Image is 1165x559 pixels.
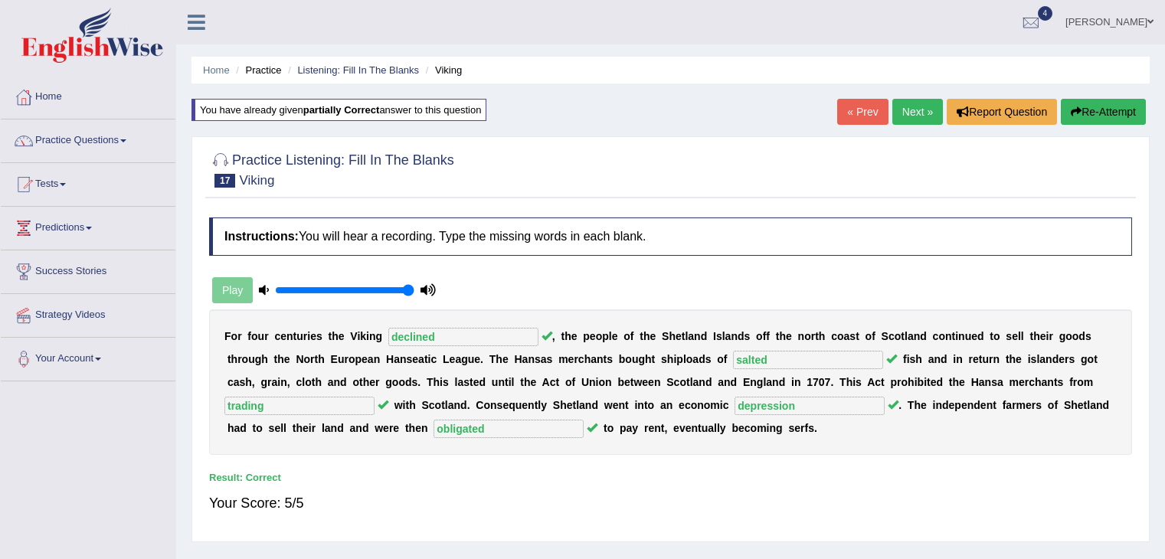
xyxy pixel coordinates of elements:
[642,376,648,388] b: e
[1059,353,1065,365] b: e
[450,353,456,365] b: e
[983,353,990,365] b: u
[1052,353,1059,365] b: d
[1031,353,1037,365] b: s
[385,376,392,388] b: g
[498,376,505,388] b: n
[417,376,421,388] b: .
[558,353,568,365] b: m
[590,330,596,342] b: e
[232,63,281,77] li: Practice
[1085,330,1091,342] b: s
[699,353,705,365] b: d
[360,330,366,342] b: k
[640,330,643,342] b: t
[400,353,407,365] b: n
[989,353,993,365] b: r
[542,376,550,388] b: A
[763,330,767,342] b: f
[882,330,888,342] b: S
[1039,353,1046,365] b: a
[258,330,265,342] b: u
[589,376,596,388] b: n
[302,376,305,388] b: l
[552,330,555,342] b: ,
[520,376,524,388] b: t
[332,330,339,342] b: h
[406,353,412,365] b: s
[1,250,175,289] a: Success Stories
[412,376,418,388] b: s
[565,376,572,388] b: o
[392,376,399,388] b: o
[934,353,941,365] b: n
[914,330,921,342] b: n
[849,330,856,342] b: s
[512,376,515,388] b: l
[310,353,314,365] b: r
[261,353,268,365] b: h
[1068,353,1075,365] b: s
[905,330,908,342] b: l
[1,338,175,376] a: Your Account
[237,353,241,365] b: r
[694,330,701,342] b: n
[1046,330,1049,342] b: i
[724,353,728,365] b: f
[561,330,565,342] b: t
[303,330,307,342] b: r
[304,353,311,365] b: o
[555,376,559,388] b: t
[908,330,914,342] b: a
[609,330,612,342] b: l
[287,376,290,388] b: ,
[303,104,380,116] b: partially correct
[612,330,618,342] b: e
[688,330,694,342] b: a
[191,99,486,121] div: You have already given answer to this question
[892,99,943,125] a: Next »
[316,330,322,342] b: s
[318,353,325,365] b: h
[717,353,724,365] b: o
[993,330,1000,342] b: o
[203,64,230,76] a: Home
[804,330,811,342] b: o
[1040,330,1046,342] b: e
[786,330,792,342] b: e
[297,64,419,76] a: Listening: Fill In The Blanks
[434,376,440,388] b: h
[315,376,322,388] b: h
[584,353,591,365] b: h
[617,376,624,388] b: b
[231,353,238,365] b: h
[1,294,175,332] a: Strategy Videos
[286,330,293,342] b: n
[474,353,480,365] b: e
[604,353,607,365] b: t
[388,328,538,346] input: blank
[903,353,907,365] b: f
[312,376,316,388] b: t
[1,163,175,201] a: Tests
[339,330,345,342] b: e
[571,330,578,342] b: e
[652,353,656,365] b: t
[1,207,175,245] a: Predictions
[623,330,630,342] b: o
[837,99,888,125] a: « Prev
[1049,330,1052,342] b: r
[676,330,682,342] b: e
[565,330,571,342] b: h
[340,376,347,388] b: d
[355,353,362,365] b: p
[350,330,357,342] b: V
[776,330,780,342] b: t
[733,351,883,369] input: blank
[277,376,280,388] b: i
[633,376,642,388] b: w
[722,330,725,342] b: l
[1010,353,1016,365] b: h
[648,376,654,388] b: e
[422,63,462,77] li: Viking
